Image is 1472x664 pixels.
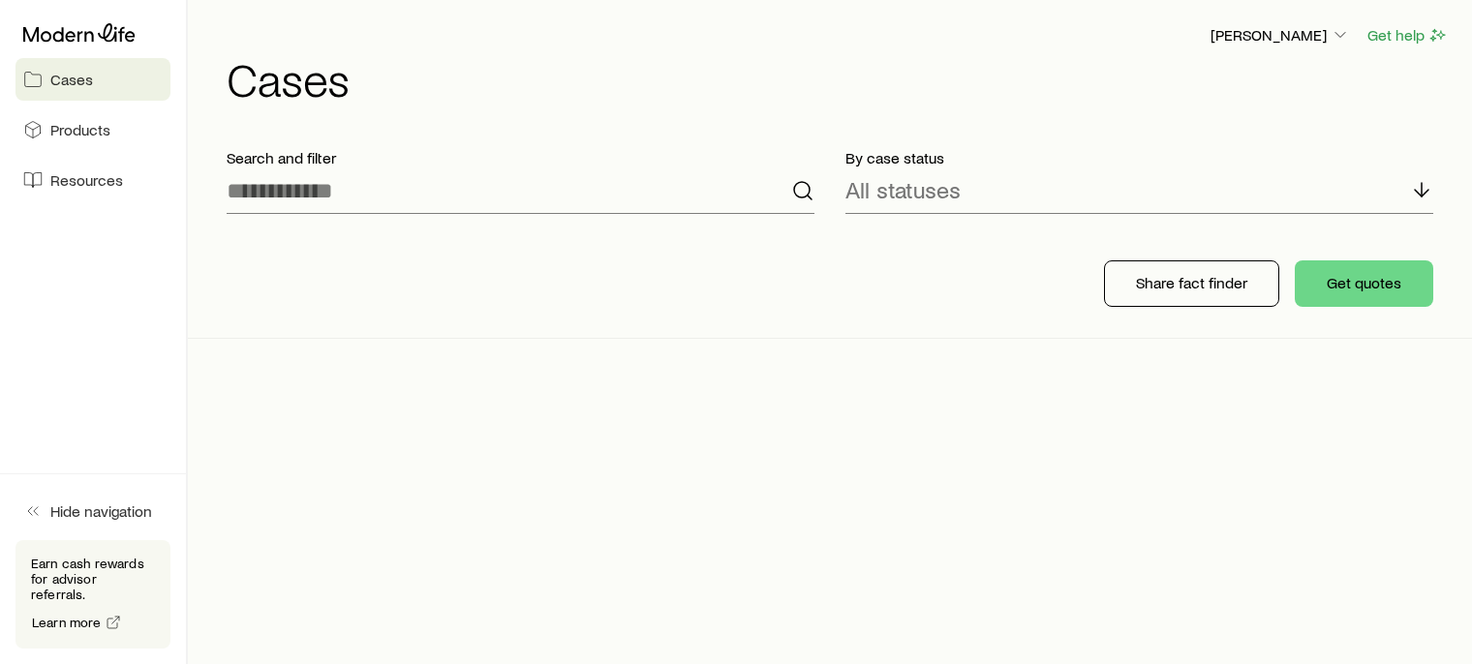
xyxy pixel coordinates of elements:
div: Earn cash rewards for advisor referrals.Learn more [15,540,170,649]
p: By case status [845,148,1433,167]
p: Share fact finder [1136,273,1247,292]
p: [PERSON_NAME] [1211,25,1350,45]
span: Resources [50,170,123,190]
span: Hide navigation [50,501,152,521]
button: [PERSON_NAME] [1210,24,1351,47]
a: Cases [15,58,170,101]
a: Resources [15,159,170,201]
button: Hide navigation [15,490,170,532]
button: Get help [1366,24,1449,46]
p: All statuses [845,176,961,203]
span: Learn more [32,616,102,629]
p: Search and filter [227,148,814,167]
span: Cases [50,70,93,89]
p: Earn cash rewards for advisor referrals. [31,556,155,602]
span: Products [50,120,110,139]
button: Get quotes [1295,260,1433,307]
button: Share fact finder [1104,260,1279,307]
h1: Cases [227,55,1449,102]
a: Products [15,108,170,151]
